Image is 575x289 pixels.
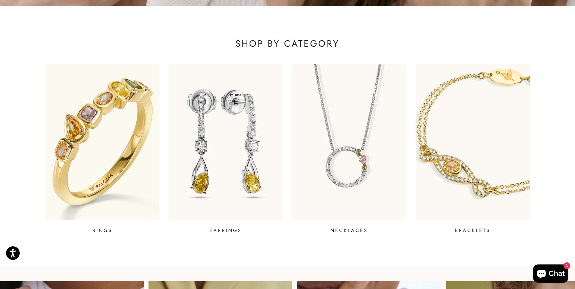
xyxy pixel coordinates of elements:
[416,64,530,234] a: BRACELETS
[45,64,159,234] a: RINGS
[209,227,242,234] p: EARRINGS
[292,64,406,234] a: NECKLACES
[169,64,283,234] a: EARRINGS
[45,38,530,50] p: SHOP BY CATEGORY
[531,264,570,284] inbox-online-store-chat: Shopify online store chat
[455,227,490,234] p: BRACELETS
[330,227,368,234] p: NECKLACES
[92,227,112,234] p: RINGS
